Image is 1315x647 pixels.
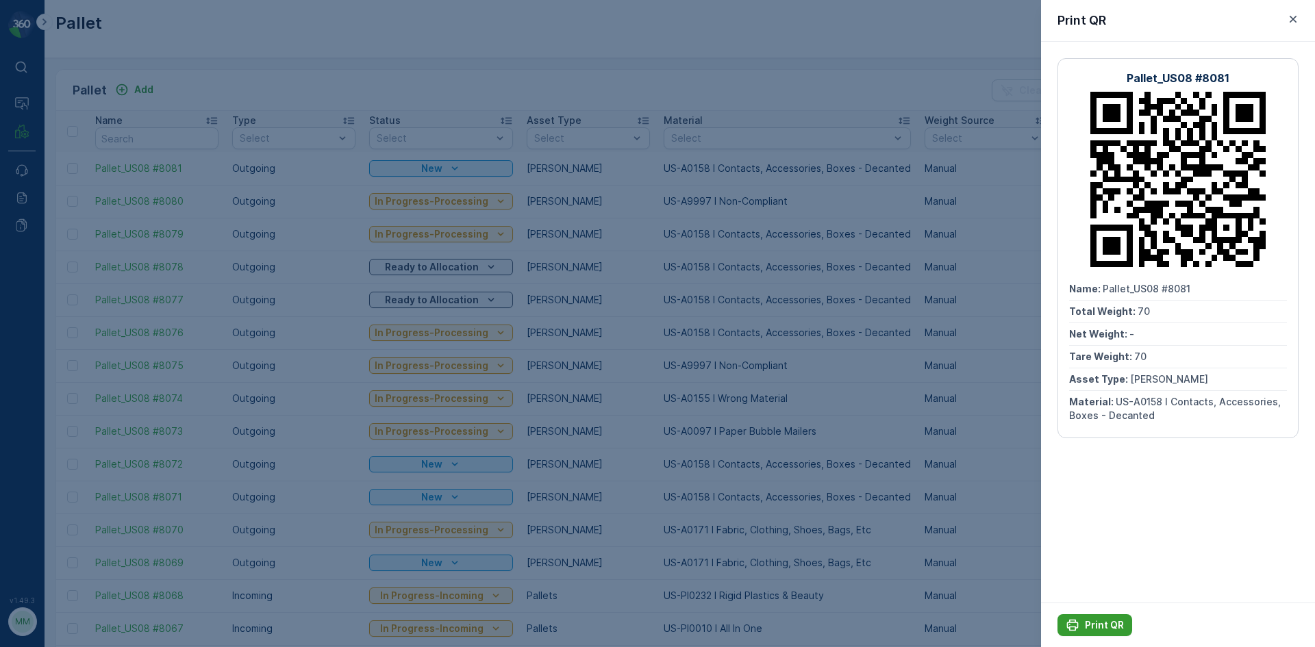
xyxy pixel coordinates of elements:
span: [PERSON_NAME] [73,315,151,327]
span: - [1129,328,1134,340]
span: 70 [77,292,89,304]
span: Total Weight : [12,247,80,259]
span: 70 [1134,351,1147,362]
p: Print QR [1085,618,1124,632]
button: Print QR [1057,614,1132,636]
span: - [72,270,77,281]
span: Tare Weight : [12,292,77,304]
span: 70 [1138,305,1150,317]
span: Name : [12,225,45,236]
span: Pallet_US08 #8081 [1103,283,1190,294]
p: Pallet_US08 #8080 [603,12,709,28]
span: Pallet_US08 #8080 [45,225,135,236]
span: Asset Type : [1069,373,1130,385]
span: Net Weight : [12,270,72,281]
p: Print QR [1057,11,1106,30]
span: Material : [1069,396,1116,407]
span: Tare Weight : [1069,351,1134,362]
p: Pallet_US08 #8081 [1127,70,1229,86]
span: [PERSON_NAME] [1130,373,1208,385]
span: Net Weight : [1069,328,1129,340]
span: Total Weight : [1069,305,1138,317]
span: 70 [80,247,92,259]
span: Material : [12,338,58,349]
span: Asset Type : [12,315,73,327]
span: US-A0158 I Contacts, Accessories, Boxes - Decanted [1069,396,1281,421]
span: Name : [1069,283,1103,294]
span: US-A9997 I Non-Compliant [58,338,188,349]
